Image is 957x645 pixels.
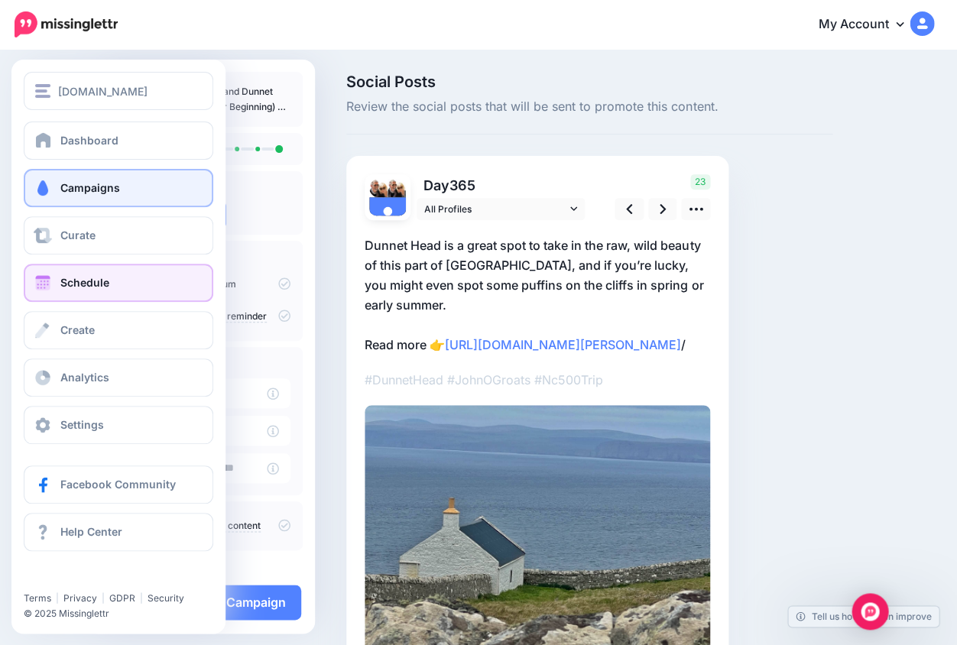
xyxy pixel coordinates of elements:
span: Dashboard [60,134,118,147]
a: Privacy [63,592,97,604]
span: Social Posts [346,74,832,89]
a: All Profiles [417,198,585,220]
span: | [102,592,105,604]
span: | [56,592,59,604]
a: Campaigns [24,169,213,207]
a: Schedule [24,264,213,302]
span: 23 [690,174,710,190]
a: Terms [24,592,51,604]
a: Tell us how we can improve [788,606,939,627]
span: Review the social posts that will be sent to promote this content. [346,97,832,117]
span: Curate [60,229,96,241]
span: Create [60,323,95,336]
span: Facebook Community [60,478,176,491]
p: #DunnetHead #JohnOGroats #Nc500Trip [365,370,710,390]
span: [DOMAIN_NAME] [58,83,148,100]
a: Create [24,311,213,349]
img: menu.png [35,84,50,98]
a: Dashboard [24,122,213,160]
a: Analytics [24,358,213,397]
div: Open Intercom Messenger [852,593,888,630]
p: Day [417,174,587,196]
span: Analytics [60,371,109,384]
a: My Account [803,6,934,44]
a: Settings [24,406,213,444]
img: Missinglettr [15,11,118,37]
a: update reminder [195,310,267,322]
img: user_default_image.png [369,197,406,234]
a: Curate [24,216,213,254]
span: Settings [60,418,104,431]
iframe: Twitter Follow Button [24,570,144,585]
img: 122702448_187491306275956_411092281563318480_n-bsa33118.jpg [388,179,406,197]
span: All Profiles [424,201,566,217]
a: GDPR [109,592,135,604]
img: pSa9O0jm-22922.jpg [369,179,388,197]
p: Dunnet Head is a great spot to take in the raw, wild beauty of this part of [GEOGRAPHIC_DATA], an... [365,235,710,355]
button: [DOMAIN_NAME] [24,72,213,110]
span: 365 [449,177,475,193]
a: Facebook Community [24,465,213,504]
a: [URL][DOMAIN_NAME][PERSON_NAME] [445,337,681,352]
li: © 2025 Missinglettr [24,606,226,621]
a: Security [148,592,184,604]
a: Help Center [24,513,213,551]
span: Campaigns [60,181,120,194]
span: Schedule [60,276,109,289]
span: | [140,592,143,604]
span: Help Center [60,525,122,538]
